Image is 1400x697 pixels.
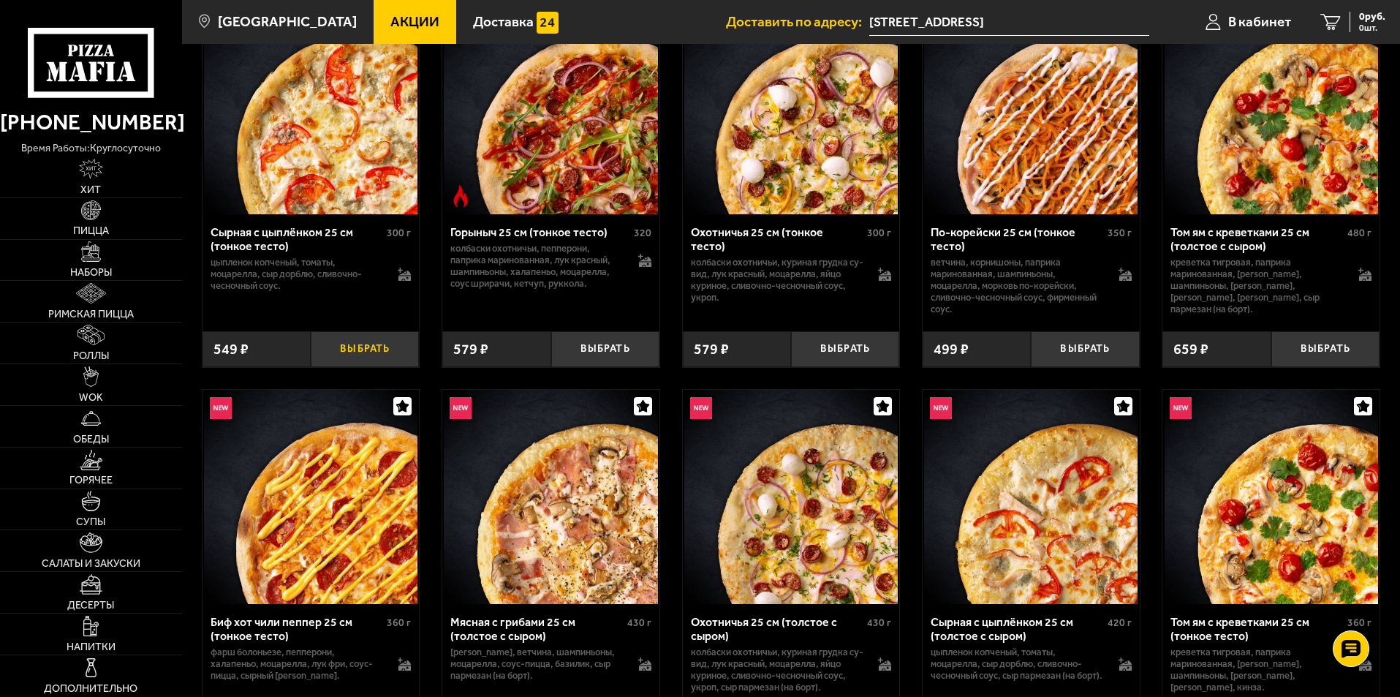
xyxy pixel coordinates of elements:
a: НовинкаОхотничья 25 см (тонкое тесто) [683,1,900,214]
span: Пицца [73,226,109,236]
img: Сырная с цыплёнком 25 см (тонкое тесто) [204,1,417,214]
p: [PERSON_NAME], ветчина, шампиньоны, моцарелла, соус-пицца, базилик, сыр пармезан (на борт). [450,647,624,682]
div: Горыныч 25 см (тонкое тесто) [450,225,630,239]
a: НовинкаОхотничья 25 см (толстое с сыром) [683,390,900,603]
div: По-корейски 25 см (тонкое тесто) [931,225,1104,253]
a: НовинкаОстрое блюдоГорыныч 25 см (тонкое тесто) [442,1,659,214]
p: ветчина, корнишоны, паприка маринованная, шампиньоны, моцарелла, морковь по-корейски, сливочно-че... [931,257,1104,315]
span: Салаты и закуски [42,559,140,569]
button: Выбрать [311,331,419,367]
span: 350 г [1108,227,1132,239]
div: Охотничья 25 см (толстое с сыром) [691,615,864,643]
a: НовинкаПо-корейски 25 см (тонкое тесто) [923,1,1140,214]
a: НовинкаМясная с грибами 25 см (толстое с сыром) [442,390,659,603]
img: Новинка [210,397,232,419]
span: 480 г [1347,227,1371,239]
span: 0 шт. [1359,23,1385,32]
span: 549 ₽ [213,340,249,358]
span: Римская пицца [48,309,134,320]
img: Новинка [1170,397,1192,419]
span: 430 г [867,617,891,629]
span: Наборы [70,268,112,278]
img: Мясная с грибами 25 см (толстое с сыром) [444,390,657,603]
span: 360 г [387,617,411,629]
img: Охотничья 25 см (толстое с сыром) [684,390,898,603]
span: В кабинет [1228,15,1291,29]
img: Сырная с цыплёнком 25 см (толстое с сыром) [924,390,1138,603]
a: НовинкаТом ям с креветками 25 см (тонкое тесто) [1162,390,1380,603]
p: колбаски охотничьи, куриная грудка су-вид, лук красный, моцарелла, яйцо куриное, сливочно-чесночн... [691,647,864,693]
a: НовинкаТом ям с креветками 25 см (толстое с сыром) [1162,1,1380,214]
span: Супы [76,517,105,527]
img: Том ям с креветками 25 см (толстое с сыром) [1165,1,1378,214]
span: Дополнительно [44,684,137,694]
p: колбаски охотничьи, куриная грудка су-вид, лук красный, моцарелла, яйцо куриное, сливочно-чесночн... [691,257,864,304]
span: Обеды [73,434,109,445]
div: Биф хот чили пеппер 25 см (тонкое тесто) [211,615,384,643]
span: Доставить по адресу: [726,15,869,29]
img: Биф хот чили пеппер 25 см (тонкое тесто) [204,390,417,603]
span: 0 руб. [1359,12,1385,22]
button: Выбрать [1031,331,1139,367]
span: Роллы [73,351,109,361]
img: Охотничья 25 см (тонкое тесто) [684,1,898,214]
span: 499 ₽ [934,340,969,358]
div: Том ям с креветками 25 см (толстое с сыром) [1170,225,1344,253]
p: колбаски Охотничьи, пепперони, паприка маринованная, лук красный, шампиньоны, халапеньо, моцарелл... [450,243,624,290]
img: Новинка [450,397,472,419]
span: Акции [390,15,439,29]
input: Ваш адрес доставки [869,9,1149,36]
div: Сырная с цыплёнком 25 см (тонкое тесто) [211,225,384,253]
div: Сырная с цыплёнком 25 см (толстое с сыром) [931,615,1104,643]
button: Выбрать [551,331,659,367]
img: Острое блюдо [450,185,472,207]
img: 15daf4d41897b9f0e9f617042186c801.svg [537,12,559,34]
a: НовинкаСырная с цыплёнком 25 см (толстое с сыром) [923,390,1140,603]
span: Горячее [69,475,113,486]
img: Новинка [690,397,712,419]
img: По-корейски 25 см (тонкое тесто) [924,1,1138,214]
button: Выбрать [791,331,899,367]
span: Хит [80,185,101,195]
span: [GEOGRAPHIC_DATA] [218,15,357,29]
span: 579 ₽ [694,340,729,358]
div: Том ям с креветками 25 см (тонкое тесто) [1170,615,1344,643]
span: 659 ₽ [1173,340,1208,358]
div: Мясная с грибами 25 см (толстое с сыром) [450,615,624,643]
img: Том ям с креветками 25 см (тонкое тесто) [1165,390,1378,603]
span: 420 г [1108,617,1132,629]
img: Горыныч 25 см (тонкое тесто) [444,1,657,214]
span: 579 ₽ [453,340,488,358]
img: Новинка [930,397,952,419]
span: WOK [79,393,103,403]
span: 300 г [387,227,411,239]
div: Охотничья 25 см (тонкое тесто) [691,225,864,253]
span: Доставка [473,15,534,29]
span: Десерты [67,600,114,611]
span: 360 г [1347,617,1371,629]
a: НовинкаБиф хот чили пеппер 25 см (тонкое тесто) [203,390,420,603]
p: креветка тигровая, паприка маринованная, [PERSON_NAME], шампиньоны, [PERSON_NAME], [PERSON_NAME],... [1170,647,1344,693]
span: 430 г [627,617,651,629]
span: 320 [634,227,651,239]
a: НовинкаСырная с цыплёнком 25 см (тонкое тесто) [203,1,420,214]
button: Выбрать [1271,331,1380,367]
p: цыпленок копченый, томаты, моцарелла, сыр дорблю, сливочно-чесночный соус, сыр пармезан (на борт). [931,647,1104,682]
p: креветка тигровая, паприка маринованная, [PERSON_NAME], шампиньоны, [PERSON_NAME], [PERSON_NAME],... [1170,257,1344,315]
p: цыпленок копченый, томаты, моцарелла, сыр дорблю, сливочно-чесночный соус. [211,257,384,292]
p: фарш болоньезе, пепперони, халапеньо, моцарелла, лук фри, соус-пицца, сырный [PERSON_NAME]. [211,647,384,682]
span: Напитки [67,642,116,652]
span: 300 г [867,227,891,239]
